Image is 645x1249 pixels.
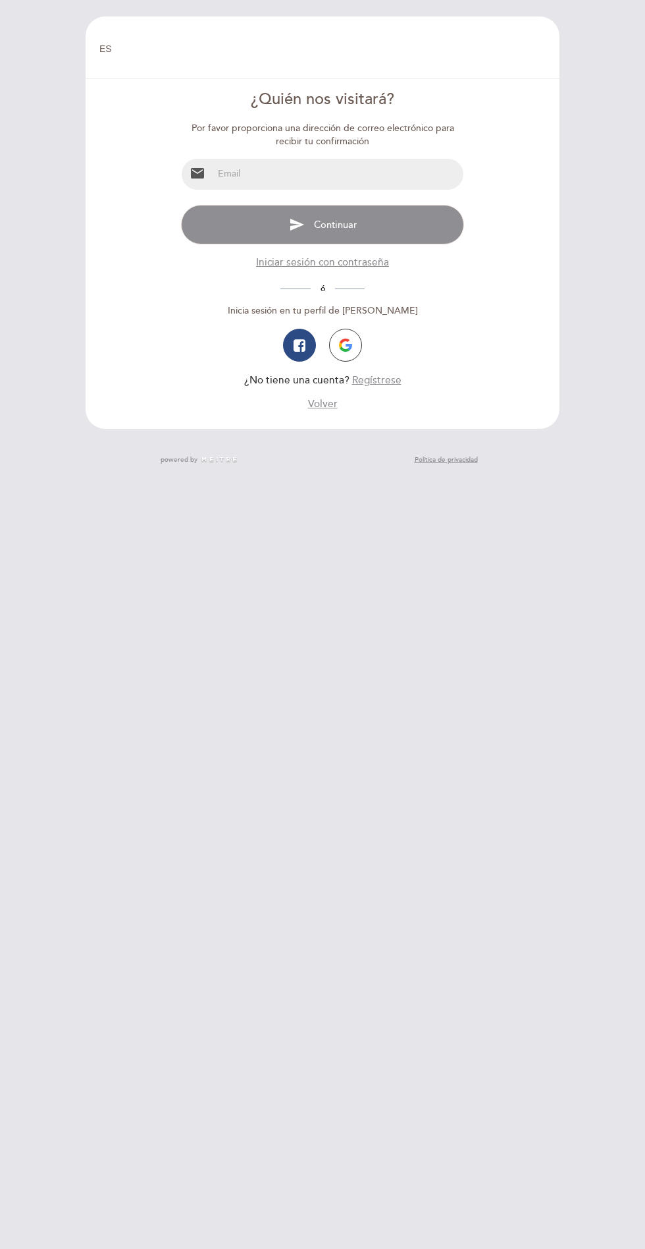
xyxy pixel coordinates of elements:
i: email [190,165,205,181]
button: send Continuar [181,205,463,244]
i: send [289,217,305,233]
img: icon-google.png [339,339,352,352]
img: MEITRE [201,457,238,463]
span: ¿No tiene una cuenta? [244,374,349,387]
div: Por favor proporciona una dirección de correo electrónico para recibir tu confirmación [181,122,463,148]
div: Inicia sesión en tu perfil de [PERSON_NAME] [181,304,463,318]
span: ó [311,283,335,294]
button: Regístrese [352,374,401,388]
input: Email [213,159,463,190]
button: Iniciar sesión con contraseña [256,256,389,270]
a: powered by [161,455,238,464]
button: Volver [308,397,338,412]
span: powered by [161,455,197,464]
span: Continuar [314,218,357,230]
a: Política de privacidad [415,455,478,464]
div: ¿Quién nos visitará? [181,88,463,111]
